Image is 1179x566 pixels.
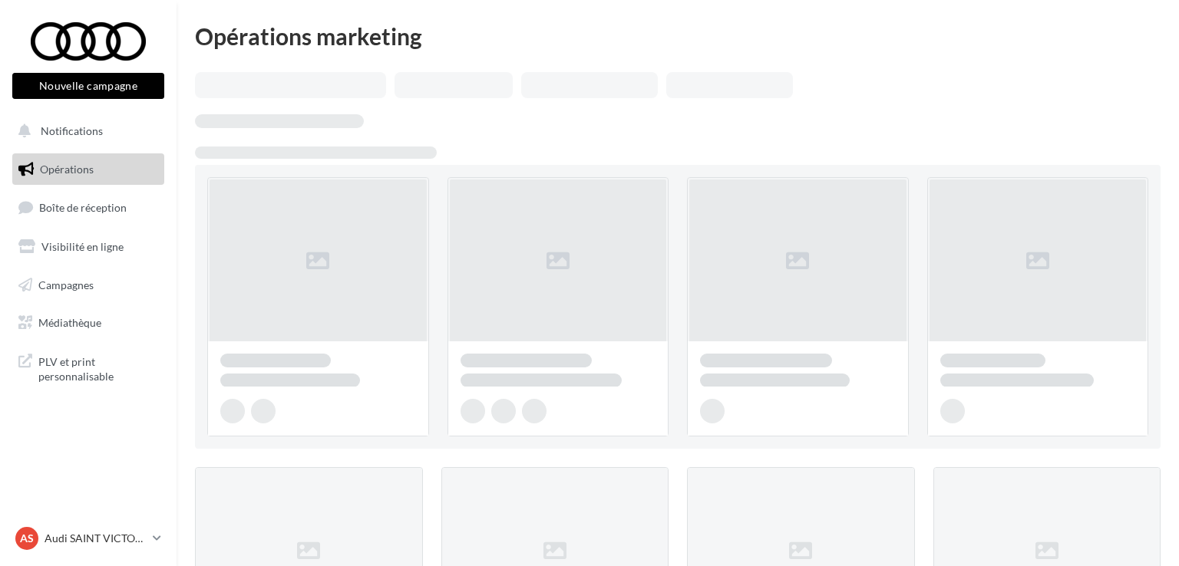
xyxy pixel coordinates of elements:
span: Campagnes [38,278,94,291]
button: Notifications [9,115,161,147]
a: Visibilité en ligne [9,231,167,263]
span: PLV et print personnalisable [38,351,158,384]
span: Notifications [41,124,103,137]
span: Boîte de réception [39,201,127,214]
span: Visibilité en ligne [41,240,124,253]
a: Campagnes [9,269,167,301]
a: Opérations [9,153,167,186]
a: AS Audi SAINT VICTORET [12,524,164,553]
a: Boîte de réception [9,191,167,224]
a: PLV et print personnalisable [9,345,167,390]
span: AS [20,531,34,546]
span: Opérations [40,163,94,176]
button: Nouvelle campagne [12,73,164,99]
a: Médiathèque [9,307,167,339]
p: Audi SAINT VICTORET [45,531,147,546]
div: Opérations marketing [195,25,1161,48]
span: Médiathèque [38,316,101,329]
